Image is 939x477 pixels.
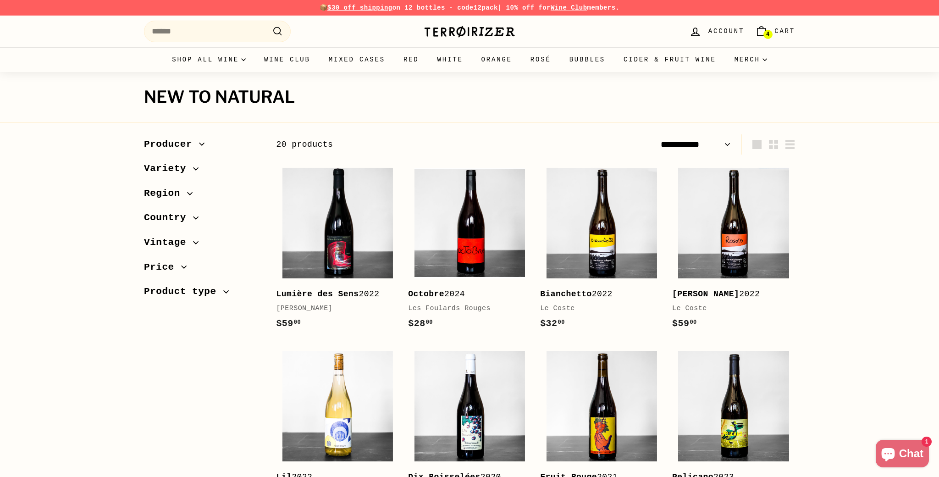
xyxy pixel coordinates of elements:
[426,319,433,326] sup: 00
[408,161,531,340] a: Octobre2024Les Foulards Rouges
[540,303,654,314] div: Le Coste
[126,47,813,72] div: Primary
[144,284,223,300] span: Product type
[690,319,696,326] sup: 00
[558,319,565,326] sup: 00
[320,47,394,72] a: Mixed Cases
[672,161,795,340] a: [PERSON_NAME]2022Le Coste
[276,288,390,301] div: 2022
[144,208,261,233] button: Country
[276,303,390,314] div: [PERSON_NAME]
[276,138,536,151] div: 20 products
[144,260,181,275] span: Price
[276,318,301,329] span: $59
[766,31,769,38] span: 4
[144,137,199,152] span: Producer
[408,303,522,314] div: Les Foulards Rouges
[144,282,261,306] button: Product type
[163,47,255,72] summary: Shop all wine
[560,47,614,72] a: Bubbles
[708,26,744,36] span: Account
[144,233,261,257] button: Vintage
[327,4,392,11] span: $30 off shipping
[614,47,725,72] a: Cider & Fruit Wine
[873,440,932,470] inbox-online-store-chat: Shopify online store chat
[255,47,320,72] a: Wine Club
[540,289,592,299] b: Bianchetto
[144,134,261,159] button: Producer
[725,47,776,72] summary: Merch
[144,159,261,183] button: Variety
[144,257,261,282] button: Price
[408,318,433,329] span: $28
[144,88,795,106] h1: New to Natural
[144,161,193,177] span: Variety
[144,235,193,250] span: Vintage
[672,303,786,314] div: Le Coste
[540,318,565,329] span: $32
[294,319,301,326] sup: 00
[672,288,786,301] div: 2022
[144,3,795,13] p: 📦 on 12 bottles - code | 10% off for members.
[521,47,560,72] a: Rosé
[684,18,750,45] a: Account
[774,26,795,36] span: Cart
[474,4,498,11] strong: 12pack
[428,47,472,72] a: White
[276,289,359,299] b: Lumière des Sens
[408,289,444,299] b: Octobre
[472,47,521,72] a: Orange
[144,183,261,208] button: Region
[144,186,187,201] span: Region
[144,210,193,226] span: Country
[540,161,663,340] a: Bianchetto2022Le Coste
[551,4,587,11] a: Wine Club
[276,161,399,340] a: Lumière des Sens2022[PERSON_NAME]
[750,18,801,45] a: Cart
[394,47,428,72] a: Red
[408,288,522,301] div: 2024
[672,318,697,329] span: $59
[540,288,654,301] div: 2022
[672,289,739,299] b: [PERSON_NAME]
